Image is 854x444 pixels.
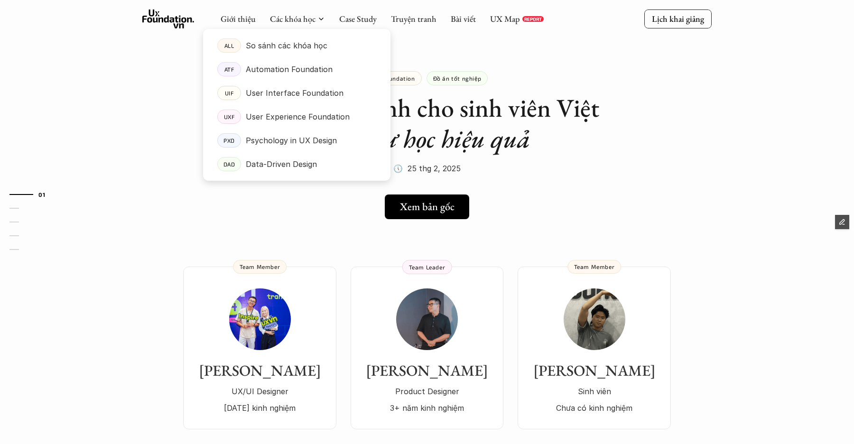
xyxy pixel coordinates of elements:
[203,152,390,176] a: DADData-Driven Design
[527,384,661,398] p: Sinh viên
[193,384,327,398] p: UX/UI Designer
[360,401,494,415] p: 3+ năm kinh nghiệm
[237,92,617,154] h1: Giải pháp dành cho sinh viên Việt Nam
[522,16,544,22] a: REPORT
[574,263,615,270] p: Team Member
[224,42,234,49] p: ALL
[9,189,55,200] a: 01
[391,13,436,24] a: Truyện tranh
[203,129,390,152] a: PXDPsychology in UX Design
[193,401,327,415] p: [DATE] kinh nghiệm
[38,191,45,198] strong: 01
[203,81,390,105] a: UIFUser Interface Foundation
[393,161,461,176] p: 🕔 25 thg 2, 2025
[246,86,343,100] p: User Interface Foundation
[246,157,317,171] p: Data-Driven Design
[246,62,333,76] p: Automation Foundation
[451,13,476,24] a: Bài viết
[652,13,704,24] p: Lịch khai giảng
[223,161,235,167] p: DAD
[400,201,455,213] h5: Xem bản gốc
[373,75,415,82] p: UX Foundation
[527,361,661,379] h3: [PERSON_NAME]
[225,90,234,96] p: UIF
[223,137,235,144] p: PXD
[409,264,446,270] p: Team Leader
[203,57,390,81] a: ATFAutomation Foundation
[835,215,849,229] button: Edit Framer Content
[433,75,482,82] p: Đồ án tốt nghiệp
[183,267,336,429] a: [PERSON_NAME]UX/UI Designer[DATE] kinh nghiệmTeam Member
[203,105,390,129] a: UXFUser Experience Foundation
[203,34,390,57] a: ALLSo sánh các khóa học
[224,66,234,73] p: ATF
[339,13,377,24] a: Case Study
[246,38,327,53] p: So sánh các khóa học
[224,113,235,120] p: UXF
[527,401,661,415] p: Chưa có kinh nghiệm
[351,267,503,429] a: [PERSON_NAME]Product Designer3+ năm kinh nghiệmTeam Leader
[240,263,280,270] p: Team Member
[246,133,337,148] p: Psychology in UX Design
[270,13,316,24] a: Các khóa học
[360,384,494,398] p: Product Designer
[375,122,530,155] em: tự học hiệu quả
[193,361,327,379] h3: [PERSON_NAME]
[644,9,712,28] a: Lịch khai giảng
[221,13,256,24] a: Giới thiệu
[524,16,542,22] p: REPORT
[490,13,520,24] a: UX Map
[360,361,494,379] h3: [PERSON_NAME]
[246,110,350,124] p: User Experience Foundation
[518,267,671,429] a: [PERSON_NAME]Sinh viênChưa có kinh nghiệmTeam Member
[385,194,469,219] a: Xem bản gốc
